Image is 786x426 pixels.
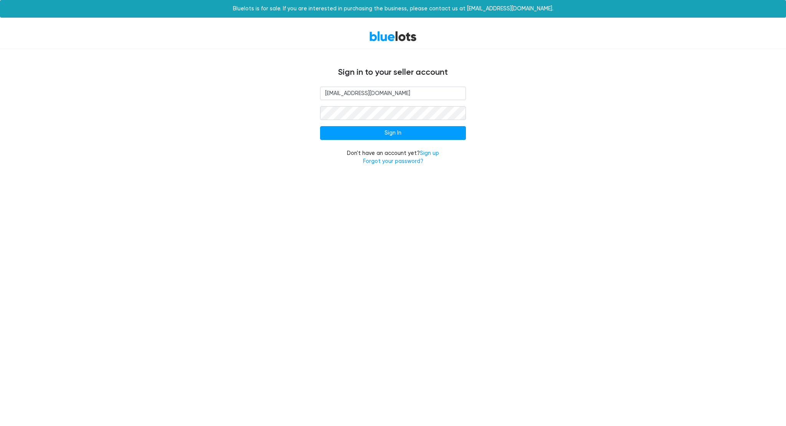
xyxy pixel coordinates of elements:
[163,67,623,77] h4: Sign in to your seller account
[369,31,417,42] a: BlueLots
[320,126,466,140] input: Sign In
[320,87,466,100] input: Email
[363,158,423,164] a: Forgot your password?
[420,150,439,156] a: Sign up
[320,149,466,166] div: Don't have an account yet?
